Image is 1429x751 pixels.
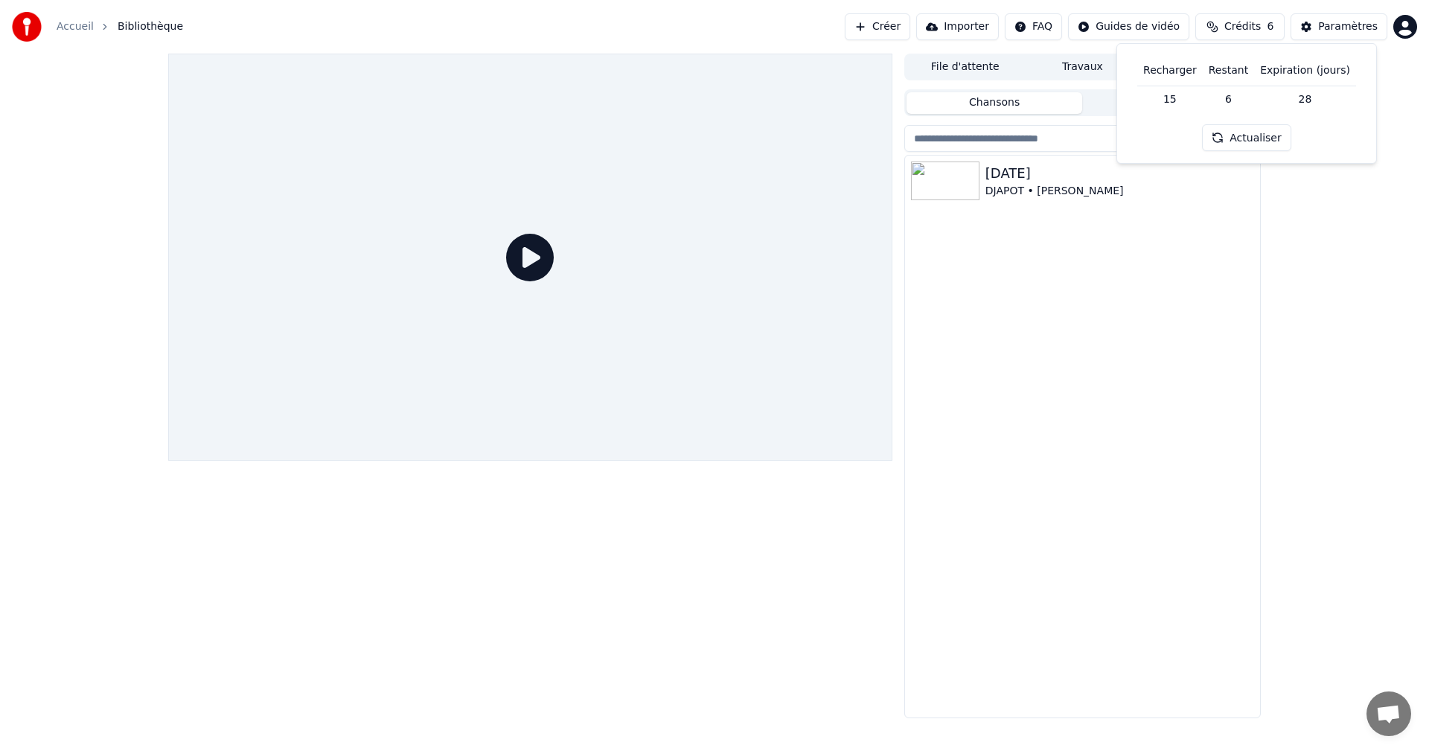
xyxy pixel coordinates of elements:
[1254,56,1356,86] th: Expiration (jours)
[1137,56,1203,86] th: Recharger
[845,13,910,40] button: Créer
[57,19,94,34] a: Accueil
[1082,92,1259,114] button: Playlists
[1005,13,1062,40] button: FAQ
[1203,86,1254,112] td: 6
[1203,56,1254,86] th: Restant
[57,19,183,34] nav: breadcrumb
[1366,691,1411,736] div: Ouvrir le chat
[1024,57,1142,78] button: Travaux
[985,184,1254,199] div: DJAPOT • [PERSON_NAME]
[1291,13,1387,40] button: Paramètres
[1195,13,1285,40] button: Crédits6
[1254,86,1356,112] td: 28
[907,92,1083,114] button: Chansons
[1267,19,1273,34] span: 6
[1318,19,1378,34] div: Paramètres
[1137,86,1203,112] td: 15
[916,13,999,40] button: Importer
[118,19,183,34] span: Bibliothèque
[907,57,1024,78] button: File d'attente
[985,163,1254,184] div: [DATE]
[1202,124,1291,151] button: Actualiser
[1224,19,1261,34] span: Crédits
[12,12,42,42] img: youka
[1068,13,1189,40] button: Guides de vidéo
